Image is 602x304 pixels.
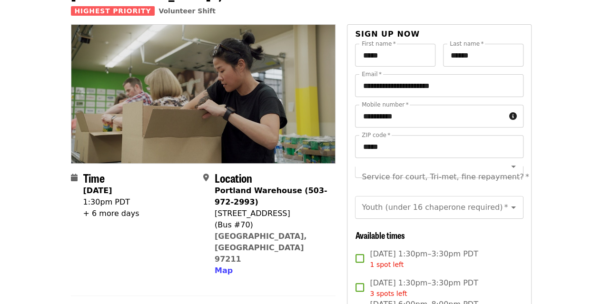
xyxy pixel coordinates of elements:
[450,41,484,47] label: Last name
[71,6,155,16] span: Highest Priority
[370,248,478,270] span: [DATE] 1:30pm–3:30pm PDT
[362,102,408,108] label: Mobile number
[83,196,139,208] div: 1:30pm PDT
[370,261,404,268] span: 1 spot left
[158,7,216,15] a: Volunteer Shift
[83,186,112,195] strong: [DATE]
[203,173,209,182] i: map-marker-alt icon
[215,266,233,275] span: Map
[215,208,328,219] div: [STREET_ADDRESS]
[355,105,505,127] input: Mobile number
[362,41,396,47] label: First name
[355,44,435,67] input: First name
[355,135,523,158] input: ZIP code
[507,201,520,214] button: Open
[355,29,420,39] span: Sign up now
[215,169,252,186] span: Location
[71,25,336,163] img: July/Aug/Sept - Portland: Repack/Sort (age 8+) organized by Oregon Food Bank
[443,44,523,67] input: Last name
[83,208,139,219] div: + 6 more days
[509,112,517,121] i: circle-info icon
[362,132,390,138] label: ZIP code
[507,160,520,173] button: Open
[370,277,478,299] span: [DATE] 1:30pm–3:30pm PDT
[215,219,328,231] div: (Bus #70)
[83,169,105,186] span: Time
[355,74,523,97] input: Email
[215,186,327,206] strong: Portland Warehouse (503-972-2993)
[215,232,307,264] a: [GEOGRAPHIC_DATA], [GEOGRAPHIC_DATA] 97211
[215,265,233,276] button: Map
[355,229,405,241] span: Available times
[71,173,78,182] i: calendar icon
[370,290,407,297] span: 3 spots left
[362,71,382,77] label: Email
